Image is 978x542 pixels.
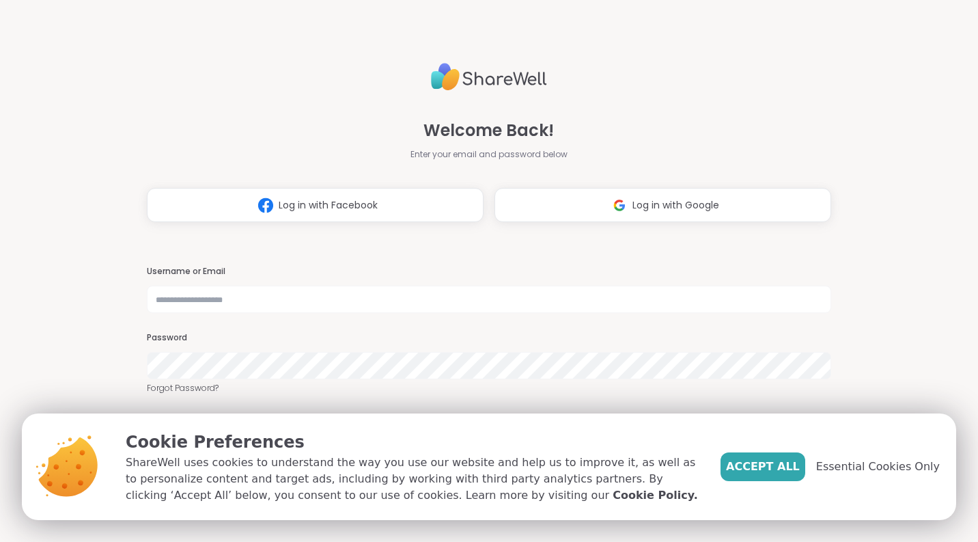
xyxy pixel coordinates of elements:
h3: Password [147,332,831,344]
span: Accept All [726,459,800,475]
button: Accept All [721,452,805,481]
span: Log in with Facebook [279,198,378,213]
span: Welcome Back! [423,118,554,143]
img: ShareWell Logomark [253,193,279,218]
img: ShareWell Logo [431,57,547,96]
p: ShareWell uses cookies to understand the way you use our website and help us to improve it, as we... [126,455,699,504]
a: Forgot Password? [147,382,831,394]
button: Log in with Facebook [147,188,484,222]
h3: Username or Email [147,266,831,277]
span: Log in with Google [632,198,719,213]
a: Cookie Policy. [613,487,697,504]
img: ShareWell Logomark [606,193,632,218]
p: Cookie Preferences [126,430,699,455]
button: Log in with Google [494,188,831,222]
span: Enter your email and password below [410,148,568,161]
span: Essential Cookies Only [816,459,940,475]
